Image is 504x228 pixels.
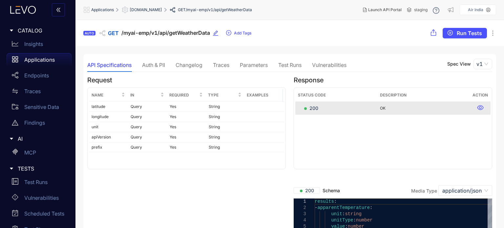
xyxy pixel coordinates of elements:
[356,218,372,223] span: number
[353,218,356,223] span: :
[411,188,437,194] label: Media Type
[56,7,61,13] span: double-left
[167,132,206,142] td: Yes
[244,89,283,102] th: Examples
[294,76,492,84] h4: Response
[7,85,72,100] a: Traces
[24,73,49,78] p: Endpoints
[130,92,159,99] span: In
[414,8,428,12] span: staging
[24,211,64,217] p: Scheduled Tests
[24,150,36,155] p: MCP
[457,30,482,36] span: Run Tests
[470,89,491,102] th: Action
[312,62,346,68] div: Vulnerabilities
[331,218,353,223] span: unitType
[7,37,72,53] a: Insights
[108,30,119,36] span: GET
[317,205,370,210] span: apparentTemperature
[4,24,72,37] div: CATALOG
[7,146,72,162] a: MCP
[128,102,167,112] td: Query
[128,89,166,102] th: In
[226,28,252,38] button: plus-circleAdd Tags
[448,30,453,36] span: play-circle
[130,8,162,12] span: [DOMAIN_NAME]
[334,199,337,204] span: :
[89,89,128,102] th: Name
[206,102,245,112] td: String
[213,28,223,38] button: edit
[87,62,132,68] div: API Specifications
[24,57,55,63] p: Applications
[9,166,14,171] span: caret-right
[240,62,268,68] div: Parameters
[24,104,59,110] p: Sensitive Data
[9,28,14,33] span: caret-right
[128,112,167,122] td: Query
[7,116,72,132] a: Findings
[142,62,165,68] div: Auth & PII
[315,205,317,210] span: -
[7,191,72,207] a: Vulnerabilities
[89,112,128,122] td: longitude
[295,89,377,102] th: Status Code
[442,186,488,196] span: application/json
[294,205,306,211] div: 2
[294,217,306,223] div: 4
[342,211,345,217] span: :
[476,59,489,69] span: v1
[213,30,219,36] span: edit
[7,176,72,191] a: Test Runs
[304,105,318,112] span: 200
[12,119,18,126] span: warning
[226,30,231,36] span: plus-circle
[468,8,483,12] p: Air India
[377,102,470,115] td: OK
[294,187,340,194] span: Schema
[7,69,72,85] a: Endpoints
[92,92,120,99] span: Name
[52,3,65,16] button: double-left
[87,76,286,84] h4: Request
[167,102,206,112] td: Yes
[4,132,72,146] div: AI
[206,132,245,142] td: String
[370,205,372,210] span: :
[186,8,252,12] span: /myai-emp/v1/api/getWeatherData
[294,211,306,217] div: 3
[18,28,66,33] span: CATALOG
[24,41,43,47] p: Insights
[83,31,95,35] div: AUTO
[315,199,334,204] span: results
[18,166,66,172] span: TESTS
[206,142,245,153] td: String
[167,122,206,132] td: Yes
[206,122,245,132] td: String
[89,122,128,132] td: unit
[178,8,186,12] span: GET
[167,142,206,153] td: Yes
[447,61,471,67] p: Spec View
[167,112,206,122] td: Yes
[213,62,229,68] div: Traces
[7,53,72,69] a: Applications
[490,30,496,36] span: ellipsis
[89,102,128,112] td: latitude
[4,162,72,176] div: TESTS
[443,28,487,38] button: play-circleRun Tests
[24,179,48,185] p: Test Runs
[205,89,244,102] th: Type
[377,89,470,102] th: Description
[358,5,407,15] button: Launch API Portal
[167,89,205,102] th: Required
[128,142,167,153] td: Query
[278,62,302,68] div: Test Runs
[128,122,167,132] td: Query
[91,8,114,12] span: Applications
[368,8,402,12] span: Launch API Portal
[24,195,59,201] p: Vulnerabilities
[206,112,245,122] td: String
[24,120,45,126] p: Findings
